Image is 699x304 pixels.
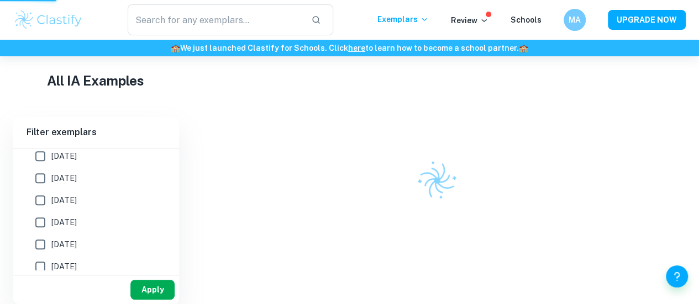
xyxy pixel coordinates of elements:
span: [DATE] [51,172,77,184]
span: [DATE] [51,260,77,273]
span: [DATE] [51,238,77,250]
p: Review [451,14,488,26]
span: [DATE] [51,216,77,228]
p: Exemplars [377,13,429,25]
h6: We just launched Clastify for Schools. Click to learn how to become a school partner. [2,42,697,54]
button: Help and Feedback [666,265,688,287]
button: UPGRADE NOW [608,10,686,30]
a: Schools [511,15,542,24]
h6: MA [569,14,581,26]
span: 🏫 [171,44,180,52]
img: Clastify logo [13,9,83,31]
input: Search for any exemplars... [128,4,302,35]
h1: All IA Examples [47,71,652,90]
a: here [348,44,365,52]
span: 🏫 [519,44,528,52]
span: [DATE] [51,194,77,206]
span: [DATE] [51,150,77,162]
img: Clastify logo [410,153,464,207]
h6: Filter exemplars [13,117,179,148]
button: MA [564,9,586,31]
button: Apply [130,280,175,300]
